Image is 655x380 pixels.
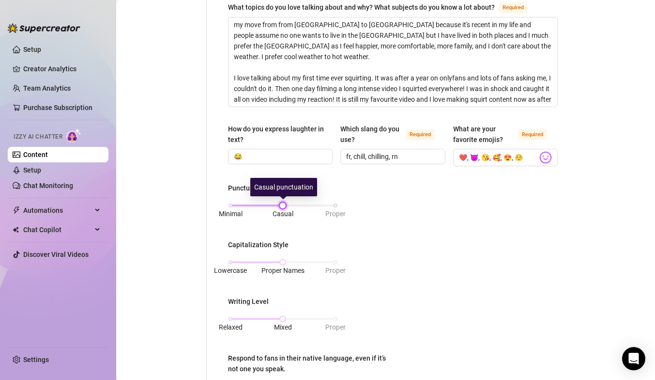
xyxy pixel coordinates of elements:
[228,353,393,374] label: Respond to fans in their native language, even if it’s not one you speak.
[325,267,346,274] span: Proper
[23,151,48,158] a: Content
[499,2,528,13] span: Required
[228,239,295,250] label: Capitalization Style
[228,183,283,193] div: Punctuation Style
[214,267,247,274] span: Lowercase
[228,17,557,107] textarea: What topics do you love talking about and why? What subjects do you know a lot about?
[23,251,89,258] a: Discover Viral Videos
[219,323,243,331] span: Relaxed
[539,151,552,164] img: svg%3e
[228,296,269,307] div: Writing Level
[8,23,80,33] img: logo-BBDzfeDw.svg
[228,183,289,193] label: Punctuation Style
[453,124,558,145] label: What are your favorite emojis?
[13,206,20,214] span: thunderbolt
[234,151,325,162] input: How do you express laughter in text?
[23,61,101,77] a: Creator Analytics
[23,182,73,190] a: Chat Monitoring
[273,210,293,218] span: Casual
[250,178,317,196] div: Casual punctuation
[23,356,49,364] a: Settings
[261,267,305,274] span: Proper Names
[228,353,386,374] div: Respond to fans in their native language, even if it’s not one you speak.
[274,323,292,331] span: Mixed
[23,46,41,53] a: Setup
[14,132,62,142] span: Izzy AI Chatter
[13,226,19,233] img: Chat Copilot
[219,210,243,218] span: Minimal
[340,124,401,145] div: Which slang do you use?
[518,129,547,140] span: Required
[228,296,275,307] label: Writing Level
[23,203,92,218] span: Automations
[23,104,92,111] a: Purchase Subscription
[228,124,333,145] label: How do you express laughter in text?
[23,166,41,174] a: Setup
[23,84,71,92] a: Team Analytics
[340,124,445,145] label: Which slang do you use?
[622,347,645,370] div: Open Intercom Messenger
[66,128,81,142] img: AI Chatter
[325,323,346,331] span: Proper
[453,124,514,145] div: What are your favorite emojis?
[346,151,437,162] input: Which slang do you use?
[325,210,346,218] span: Proper
[228,2,495,13] div: What topics do you love talking about and why? What subjects do you know a lot about?
[406,129,435,140] span: Required
[228,1,538,13] label: What topics do you love talking about and why? What subjects do you know a lot about?
[459,151,537,164] input: What are your favorite emojis?
[228,124,326,145] div: How do you express laughter in text?
[23,222,92,237] span: Chat Copilot
[228,239,289,250] div: Capitalization Style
